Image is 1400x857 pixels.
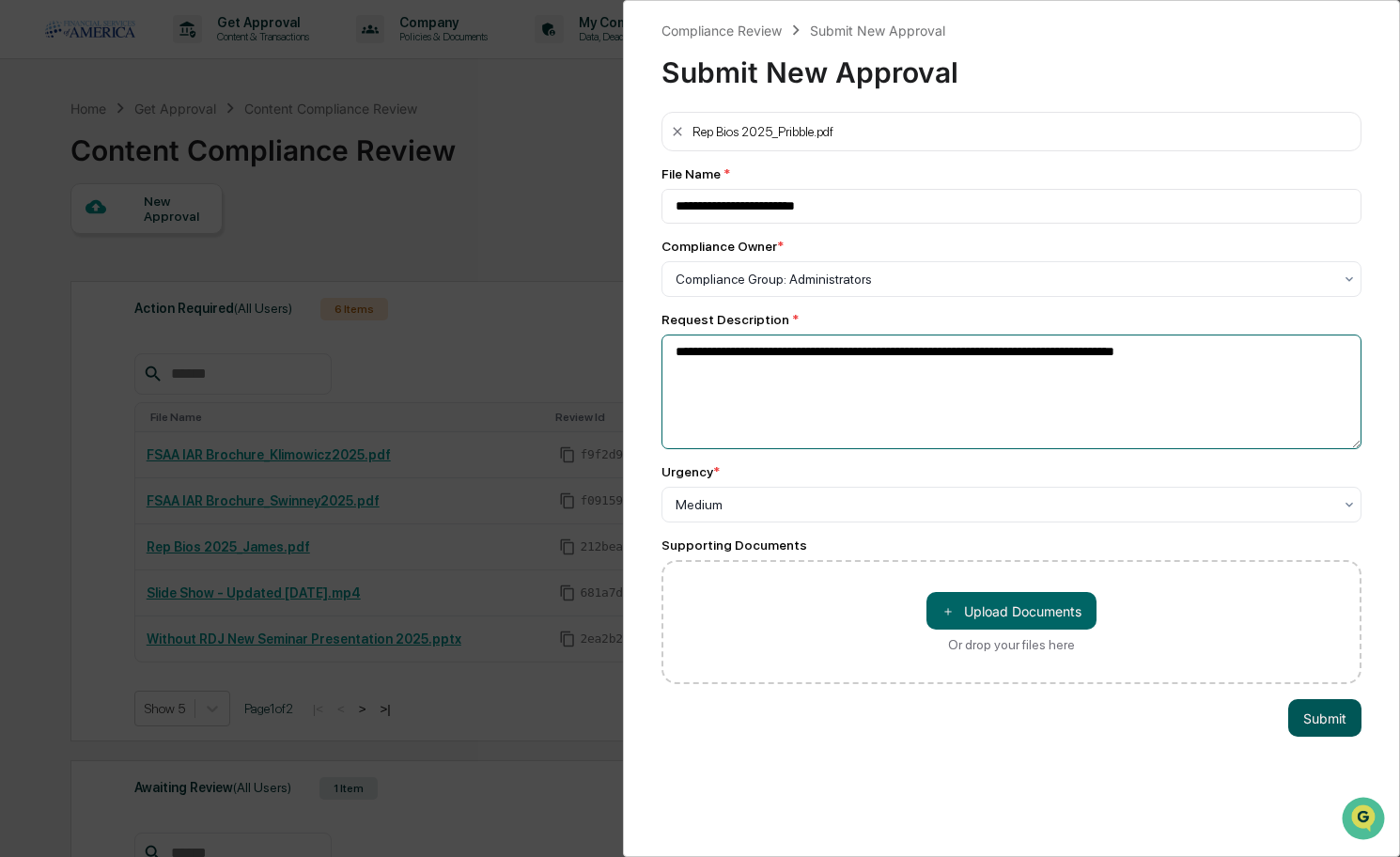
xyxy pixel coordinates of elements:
input: Clear [49,86,310,105]
div: Compliance Owner [661,239,784,254]
iframe: Open customer support [1340,795,1391,846]
div: Start new chat [64,144,308,163]
div: 🗄️ [136,239,151,254]
span: Data Lookup [38,273,118,291]
div: Rep Bios 2025_Pribble.pdf [692,124,833,139]
a: Powered byPylon [132,318,227,333]
div: 🔎 [19,274,34,289]
a: 🗄️Attestations [129,229,241,263]
div: Request Description [661,312,1361,327]
div: We're available if you need us! [64,163,238,178]
span: Attestations [155,237,233,256]
span: ＋ [941,602,955,620]
span: Preclearance [38,237,121,256]
button: Or drop your files here [926,592,1097,630]
div: Supporting Documents [661,538,1361,553]
a: 🔎Data Lookup [11,265,126,299]
div: Submit New Approval [661,40,1361,89]
span: Pylon [187,319,227,333]
p: How can we help? [19,39,342,70]
div: Compliance Review [661,23,782,39]
div: Or drop your files here [948,637,1075,652]
a: 🖐️Preclearance [11,229,129,263]
div: File Name [661,166,1361,181]
div: 🖐️ [19,239,34,254]
button: Start new chat [319,149,342,172]
div: Urgency [661,464,720,479]
div: Submit New Approval [810,23,945,39]
img: 1746055101610-c473b297-6a78-478c-a979-82029cc54cd1 [19,144,53,178]
button: Submit [1288,699,1361,737]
